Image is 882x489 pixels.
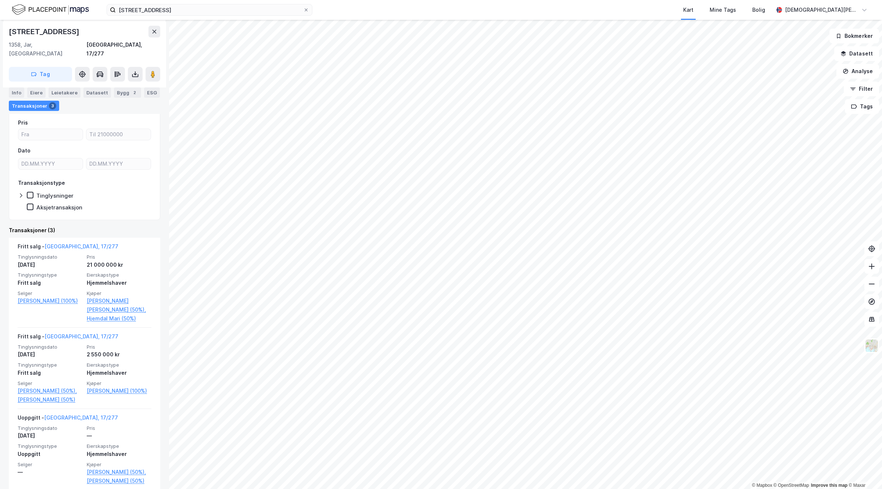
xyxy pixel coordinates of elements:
div: 2 550 000 kr [87,350,151,359]
div: — [18,468,82,477]
div: [DATE] [18,431,82,440]
div: Fritt salg - [18,242,118,254]
div: Fritt salg [18,278,82,287]
div: Transaksjonstype [18,179,65,187]
div: Bygg [114,87,141,98]
div: Hjemmelshaver [87,278,151,287]
button: Tags [845,99,879,114]
button: Filter [844,82,879,96]
span: Kjøper [87,380,151,386]
div: Leietakere [49,87,80,98]
span: Tinglysningsdato [18,254,82,260]
div: Datasett [83,87,111,98]
input: DD.MM.YYYY [18,158,83,169]
div: Uoppgitt [18,450,82,459]
div: ESG [144,87,160,98]
div: Transaksjoner (3) [9,226,160,235]
a: [PERSON_NAME] (50%), [87,468,151,477]
span: Pris [87,344,151,350]
a: [GEOGRAPHIC_DATA], 17/277 [44,414,118,421]
div: 21 000 000 kr [87,260,151,269]
div: Kart [683,6,693,14]
div: [DEMOGRAPHIC_DATA][PERSON_NAME] [785,6,858,14]
iframe: Chat Widget [845,454,882,489]
a: [GEOGRAPHIC_DATA], 17/277 [44,243,118,249]
div: Pris [18,118,28,127]
div: [STREET_ADDRESS] [9,26,81,37]
div: Bolig [752,6,765,14]
div: Uoppgitt - [18,413,118,425]
span: Eierskapstype [87,362,151,368]
div: [GEOGRAPHIC_DATA], 17/277 [86,40,160,58]
span: Selger [18,290,82,296]
button: Analyse [836,64,879,79]
div: [DATE] [18,260,82,269]
button: Bokmerker [829,29,879,43]
a: [PERSON_NAME] (100%) [87,386,151,395]
span: Pris [87,425,151,431]
a: [PERSON_NAME] [PERSON_NAME] (50%), [87,296,151,314]
a: [PERSON_NAME] (50%), [18,386,82,395]
div: Eiere [27,87,46,98]
a: [PERSON_NAME] (50%) [18,395,82,404]
a: Mapbox [752,483,772,488]
input: Søk på adresse, matrikkel, gårdeiere, leietakere eller personer [116,4,303,15]
span: Eierskapstype [87,272,151,278]
span: Kjøper [87,461,151,468]
div: Fritt salg - [18,332,118,344]
span: Pris [87,254,151,260]
img: logo.f888ab2527a4732fd821a326f86c7f29.svg [12,3,89,16]
span: Selger [18,461,82,468]
div: Aksjetransaksjon [36,204,82,211]
a: [PERSON_NAME] (100%) [18,296,82,305]
span: Tinglysningsdato [18,425,82,431]
span: Tinglysningstype [18,362,82,368]
div: Transaksjoner [9,101,59,111]
input: Fra [18,129,83,140]
div: 3 [49,102,56,109]
div: Hjemmelshaver [87,368,151,377]
span: Tinglysningsdato [18,344,82,350]
div: [DATE] [18,350,82,359]
button: Tag [9,67,72,82]
span: Tinglysningstype [18,272,82,278]
div: Hjemmelshaver [87,450,151,459]
div: Fritt salg [18,368,82,377]
div: — [87,431,151,440]
a: [GEOGRAPHIC_DATA], 17/277 [44,333,118,339]
input: Til 21000000 [86,129,151,140]
div: 1358, Jar, [GEOGRAPHIC_DATA] [9,40,86,58]
div: Dato [18,146,31,155]
div: 2 [131,89,138,96]
a: Improve this map [811,483,847,488]
span: Tinglysningstype [18,443,82,449]
span: Kjøper [87,290,151,296]
div: Info [9,87,24,98]
div: Tinglysninger [36,192,73,199]
a: [PERSON_NAME] (50%) [87,477,151,485]
button: Datasett [834,46,879,61]
img: Z [865,339,879,353]
span: Eierskapstype [87,443,151,449]
a: OpenStreetMap [774,483,809,488]
div: Mine Tags [710,6,736,14]
span: Selger [18,380,82,386]
input: DD.MM.YYYY [86,158,151,169]
a: Hjemdal Mari (50%) [87,314,151,323]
